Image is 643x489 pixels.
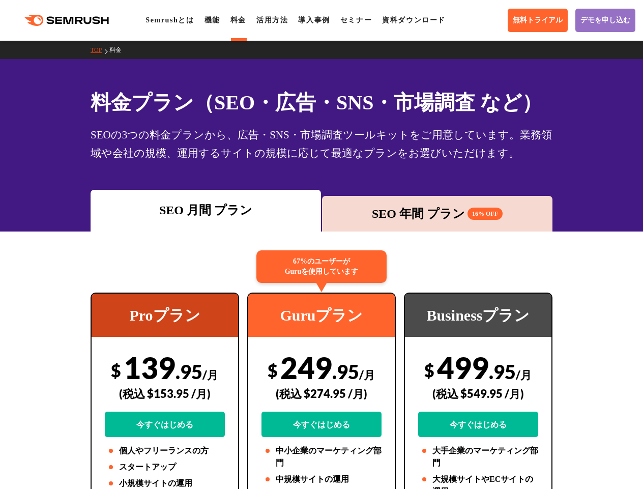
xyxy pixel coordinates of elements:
[261,350,382,437] div: 249
[405,294,551,337] div: Businessプラン
[202,368,218,382] span: /月
[424,360,434,381] span: $
[261,445,382,469] li: 中小企業のマーケティング部門
[230,16,246,24] a: 料金
[418,376,538,412] div: (税込 $549.95 /月)
[508,9,568,32] a: 無料トライアル
[176,360,202,383] span: .95
[204,16,220,24] a: 機能
[261,412,382,437] a: 今すぐはじめる
[298,16,330,24] a: 導入事例
[145,16,194,24] a: Semrushとは
[105,376,225,412] div: (税込 $153.95 /月)
[575,9,635,32] a: デモを申し込む
[359,368,375,382] span: /月
[327,205,547,223] div: SEO 年間 プラン
[96,201,316,219] div: SEO 月間 プラン
[516,368,532,382] span: /月
[340,16,372,24] a: セミナー
[513,16,563,25] span: 無料トライアル
[105,445,225,457] li: 個人やフリーランスの方
[489,360,516,383] span: .95
[92,294,238,337] div: Proプラン
[256,16,288,24] a: 活用方法
[418,445,538,469] li: 大手企業のマーケティング部門
[111,360,121,381] span: $
[261,473,382,485] li: 中規模サイトの運用
[261,376,382,412] div: (税込 $274.95 /月)
[382,16,446,24] a: 資料ダウンロード
[105,461,225,473] li: スタートアップ
[256,250,387,283] div: 67%のユーザーが Guruを使用しています
[467,208,503,220] span: 16% OFF
[418,350,538,437] div: 499
[268,360,278,381] span: $
[91,46,109,53] a: TOP
[248,294,395,337] div: Guruプラン
[91,126,552,162] div: SEOの3つの料金プランから、広告・SNS・市場調査ツールキットをご用意しています。業務領域や会社の規模、運用するサイトの規模に応じて最適なプランをお選びいただけます。
[109,46,129,53] a: 料金
[580,16,630,25] span: デモを申し込む
[105,412,225,437] a: 今すぐはじめる
[105,350,225,437] div: 139
[332,360,359,383] span: .95
[91,88,552,118] h1: 料金プラン（SEO・広告・SNS・市場調査 など）
[418,412,538,437] a: 今すぐはじめる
